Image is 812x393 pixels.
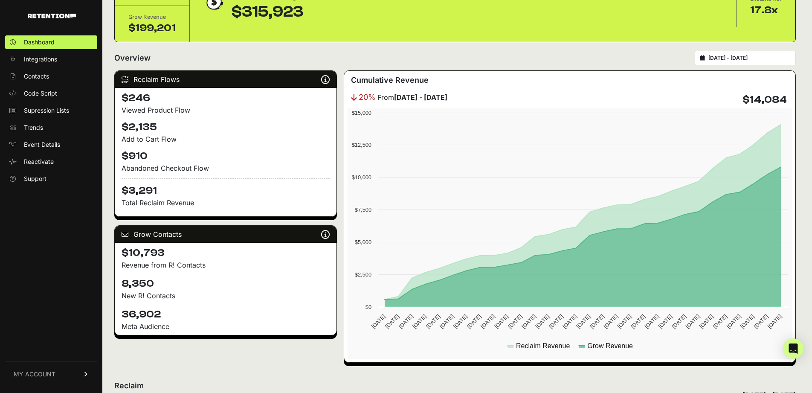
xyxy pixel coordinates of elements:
div: Grow Contacts [115,226,336,243]
text: $12,500 [352,142,371,148]
text: [DATE] [397,313,414,330]
h4: $246 [122,91,330,105]
text: [DATE] [766,313,783,330]
text: [DATE] [629,313,646,330]
text: [DATE] [507,313,523,330]
a: Support [5,172,97,186]
div: $199,201 [128,21,176,35]
strong: [DATE] - [DATE] [394,93,447,102]
span: MY ACCOUNT [14,370,55,378]
div: Meta Audience [122,321,330,332]
h3: Cumulative Revenue [351,74,429,86]
h4: 36,902 [122,308,330,321]
h4: $2,135 [122,120,330,134]
text: [DATE] [589,313,605,330]
span: 20% [359,91,376,103]
span: Trends [24,123,43,132]
div: Abandoned Checkout Flow [122,163,330,173]
div: Reclaim Flows [115,71,336,88]
span: Contacts [24,72,49,81]
span: Code Script [24,89,57,98]
h4: $3,291 [122,178,330,198]
a: Reactivate [5,155,97,169]
text: [DATE] [370,313,387,330]
span: Supression Lists [24,106,69,115]
text: [DATE] [671,313,687,330]
text: [DATE] [479,313,496,330]
span: From [377,92,447,102]
span: Reactivate [24,157,54,166]
text: [DATE] [411,313,428,330]
a: Supression Lists [5,104,97,117]
div: Viewed Product Flow [122,105,330,115]
text: [DATE] [561,313,578,330]
text: [DATE] [657,313,674,330]
h4: 8,350 [122,277,330,291]
text: $0 [365,304,371,310]
text: [DATE] [534,313,551,330]
text: [DATE] [384,313,400,330]
div: Open Intercom Messenger [783,338,803,359]
text: $5,000 [355,239,371,245]
span: Integrations [24,55,57,64]
p: Revenue from R! Contacts [122,260,330,270]
a: Code Script [5,87,97,100]
span: Dashboard [24,38,55,47]
text: [DATE] [520,313,537,330]
text: $7,500 [355,207,371,213]
p: New R! Contacts [122,291,330,301]
text: [DATE] [616,313,632,330]
a: Dashboard [5,35,97,49]
h2: Reclaim [114,380,318,392]
text: [DATE] [425,313,441,330]
div: Add to Cart Flow [122,134,330,144]
text: [DATE] [739,313,756,330]
text: [DATE] [466,313,482,330]
div: Grow Revenue [128,13,176,21]
a: MY ACCOUNT [5,361,97,387]
text: [DATE] [684,313,701,330]
a: Event Details [5,138,97,151]
text: [DATE] [725,313,742,330]
h2: Overview [114,52,151,64]
a: Trends [5,121,97,134]
text: [DATE] [548,313,564,330]
text: [DATE] [602,313,619,330]
img: Retention.com [28,14,76,18]
span: Event Details [24,140,60,149]
h4: $10,793 [122,246,330,260]
text: $15,000 [352,110,371,116]
div: 17.8x [750,3,782,17]
a: Integrations [5,52,97,66]
text: Reclaim Revenue [516,342,570,349]
text: [DATE] [452,313,469,330]
text: [DATE] [712,313,728,330]
h4: $910 [122,149,330,163]
text: [DATE] [644,313,660,330]
span: Support [24,175,46,183]
text: Grow Revenue [587,342,633,349]
text: [DATE] [438,313,455,330]
a: Contacts [5,70,97,83]
text: $2,500 [355,271,371,278]
div: $315,923 [232,3,303,20]
text: [DATE] [698,313,715,330]
text: [DATE] [753,313,769,330]
p: Total Reclaim Revenue [122,198,330,208]
h4: $14,084 [742,93,787,107]
text: [DATE] [493,313,510,330]
text: $10,000 [352,174,371,180]
text: [DATE] [575,313,592,330]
